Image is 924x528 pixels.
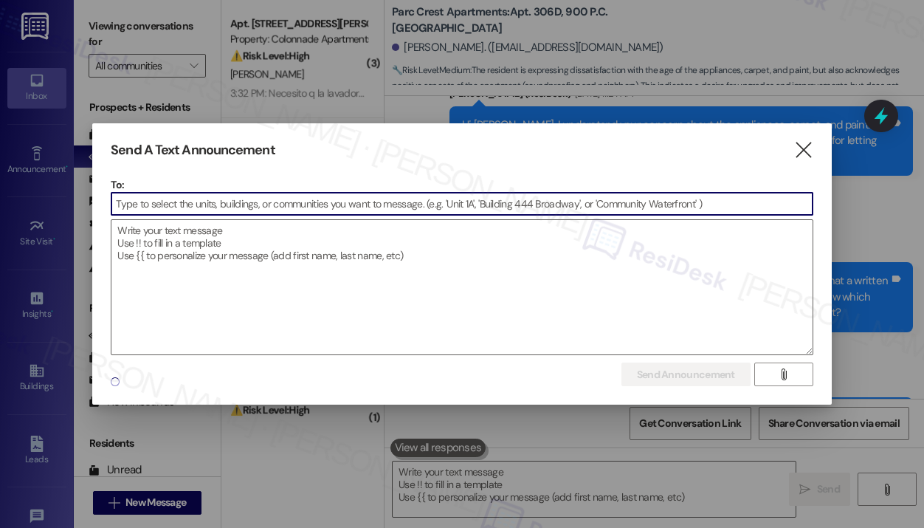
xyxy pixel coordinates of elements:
h3: Send A Text Announcement [111,142,275,159]
p: To: [111,177,813,192]
button: Send Announcement [621,363,751,386]
span: Send Announcement [637,367,735,383]
i:  [793,143,813,158]
i:  [778,368,789,380]
input: Type to select the units, buildings, or communities you want to message. (e.g. 'Unit 1A', 'Buildi... [111,193,813,215]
